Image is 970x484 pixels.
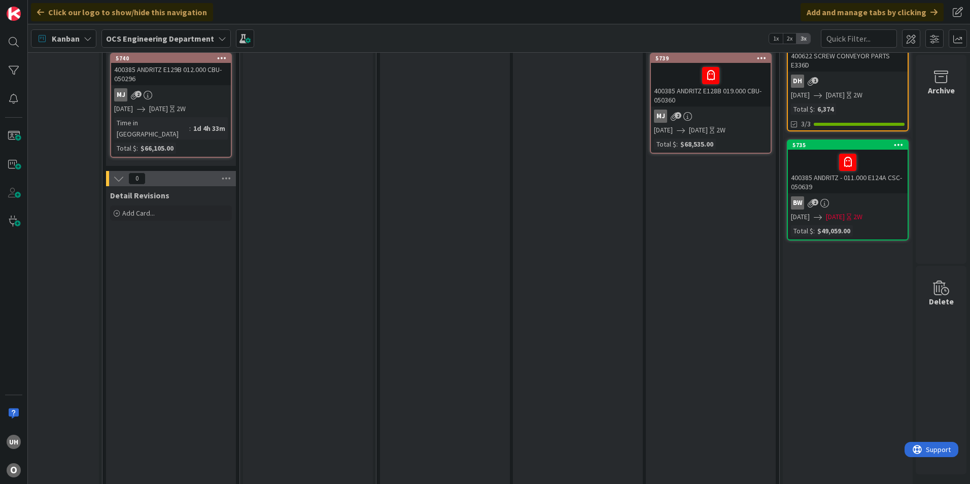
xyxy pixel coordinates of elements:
div: 2W [853,212,862,222]
div: 2W [177,103,186,114]
div: Time in [GEOGRAPHIC_DATA] [114,117,189,140]
span: [DATE] [826,212,845,222]
span: 1x [769,33,783,44]
span: 2 [135,91,142,97]
span: : [136,143,138,154]
span: 2 [812,199,818,205]
span: : [813,225,815,236]
span: [DATE] [689,125,708,135]
span: Kanban [52,32,80,45]
div: 1d 4h 33m [191,123,228,134]
div: Total $ [791,103,813,115]
div: Click our logo to show/hide this navigation [31,3,213,21]
span: [DATE] [826,90,845,100]
div: MJ [111,88,231,101]
span: [DATE] [791,212,810,222]
div: Total $ [791,225,813,236]
span: : [189,123,191,134]
span: 0 [128,172,146,185]
div: Delete [929,295,954,307]
img: Visit kanbanzone.com [7,7,21,21]
div: 5740 [116,55,231,62]
div: uh [7,435,21,449]
div: 400385 ANDRITZ - 011.000 E124A CSC- 050639 [788,150,908,193]
a: 5735400385 ANDRITZ - 011.000 E124A CSC- 050639BW[DATE][DATE]2WTotal $:$49,059.00 [787,140,909,240]
span: 2x [783,33,796,44]
span: 3/3 [801,119,811,129]
div: 5739400385 ANDRITZ E128B 019.000 CBU- 050360 [651,54,771,107]
div: 6,374 [815,103,836,115]
span: 2 [675,112,681,119]
div: MJ [654,110,667,123]
div: 5735 [792,142,908,149]
div: 5739 [655,55,771,62]
div: Archive [928,84,955,96]
div: 5740 [111,54,231,63]
div: 400385 ANDRITZ E129B 012.000 CBU- 050296 [111,63,231,85]
div: DH [791,75,804,88]
div: $66,105.00 [138,143,176,154]
span: 1 [812,77,818,84]
div: $68,535.00 [678,139,716,150]
a: 5740400385 ANDRITZ E129B 012.000 CBU- 050296MJ[DATE][DATE]2WTime in [GEOGRAPHIC_DATA]:1d 4h 33mTo... [110,53,232,158]
span: [DATE] [654,125,673,135]
span: [DATE] [114,103,133,114]
div: DH [788,75,908,88]
b: OCS Engineering Department [106,33,214,44]
div: $49,059.00 [815,225,853,236]
div: 5735 [788,141,908,150]
span: [DATE] [791,90,810,100]
div: MJ [114,88,127,101]
div: 5735400385 ANDRITZ - 011.000 E124A CSC- 050639 [788,141,908,193]
span: : [813,103,815,115]
div: 5740400385 ANDRITZ E129B 012.000 CBU- 050296 [111,54,231,85]
a: 400622 SCREW CONVEYOR PARTS E336DDH[DATE][DATE]2WTotal $:6,3743/3 [787,18,909,131]
span: Add Card... [122,209,155,218]
div: 2W [716,125,725,135]
div: MJ [651,110,771,123]
div: Total $ [654,139,676,150]
div: 5739 [651,54,771,63]
div: Total $ [114,143,136,154]
div: O [7,463,21,477]
span: Support [21,2,46,14]
input: Quick Filter... [821,29,897,48]
span: Detail Revisions [110,190,169,200]
div: BW [791,196,804,210]
div: 400385 ANDRITZ E128B 019.000 CBU- 050360 [651,63,771,107]
div: 2W [853,90,862,100]
a: 5739400385 ANDRITZ E128B 019.000 CBU- 050360MJ[DATE][DATE]2WTotal $:$68,535.00 [650,53,772,154]
div: Add and manage tabs by clicking [801,3,944,21]
span: 3x [796,33,810,44]
span: : [676,139,678,150]
div: BW [788,196,908,210]
span: [DATE] [149,103,168,114]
